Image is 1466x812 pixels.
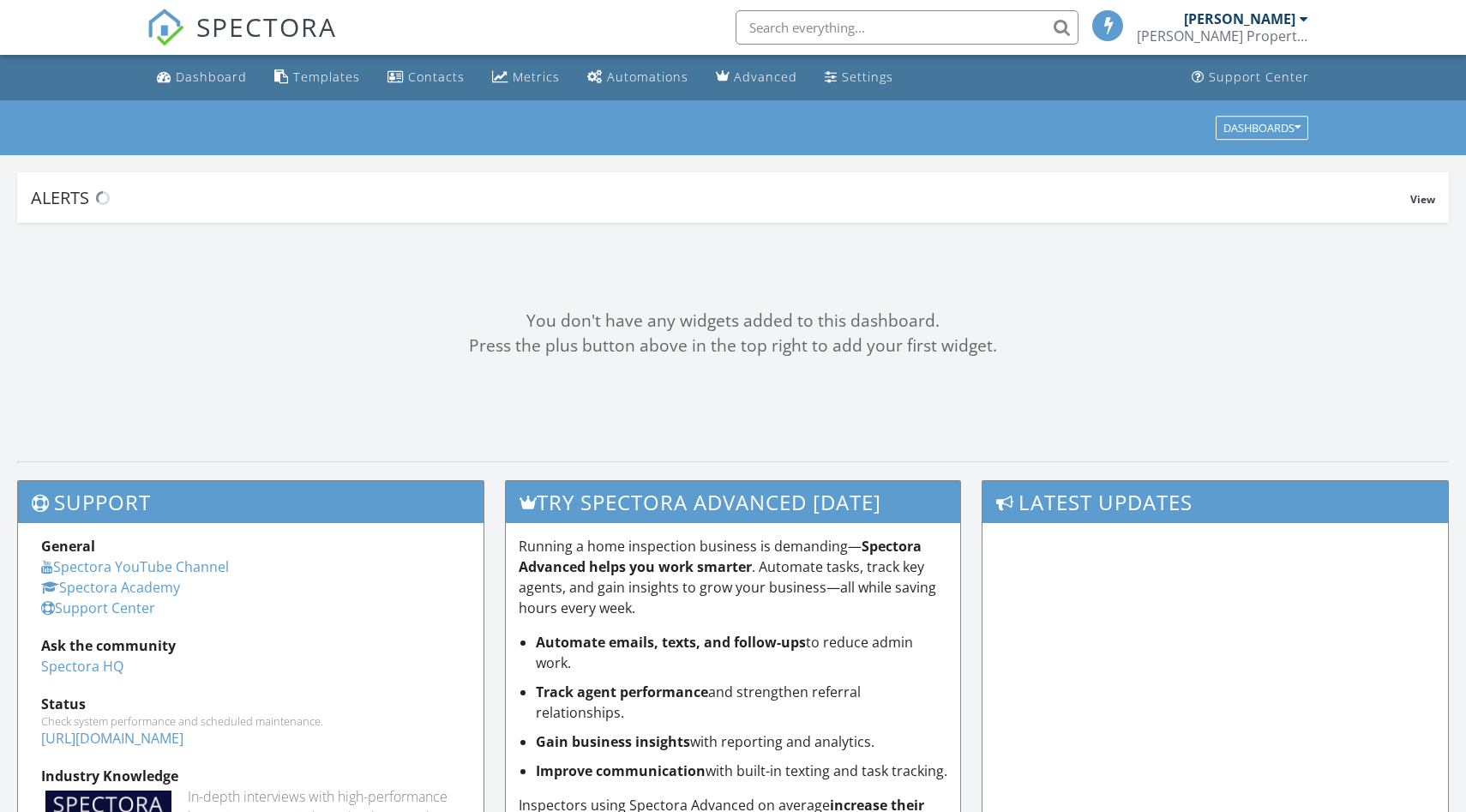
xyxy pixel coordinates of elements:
[18,481,484,523] h3: Support
[150,62,254,93] a: Dashboard
[519,537,922,576] strong: Spectora Advanced helps you work smarter
[17,334,1449,358] div: Press the plus button above in the top right to add your first widget.
[1223,122,1301,134] div: Dashboards
[818,62,900,93] a: Settings
[176,69,247,85] div: Dashboard
[267,62,367,93] a: Templates
[1185,62,1316,93] a: Support Center
[147,9,184,46] img: The Best Home Inspection Software - Spectora
[31,186,1410,209] div: Alerts
[736,10,1078,45] input: Search everything...
[41,766,460,786] div: Industry Knowledge
[580,62,695,93] a: Automations (Basic)
[41,657,123,676] a: Spectora HQ
[519,536,948,618] p: Running a home inspection business is demanding— . Automate tasks, track key agents, and gain ins...
[513,69,560,85] div: Metrics
[41,598,155,617] a: Support Center
[536,732,690,751] strong: Gain business insights
[293,69,360,85] div: Templates
[536,761,948,781] li: with built-in texting and task tracking.
[536,761,706,780] strong: Improve communication
[381,62,472,93] a: Contacts
[506,481,961,523] h3: Try spectora advanced [DATE]
[536,632,948,673] li: to reduce admin work.
[17,309,1449,334] div: You don't have any widgets added to this dashboard.
[842,69,893,85] div: Settings
[41,714,460,728] div: Check system performance and scheduled maintenance.
[147,23,337,59] a: SPECTORA
[1410,192,1435,207] span: View
[1209,69,1309,85] div: Support Center
[196,9,337,45] span: SPECTORA
[734,69,797,85] div: Advanced
[607,69,688,85] div: Automations
[709,62,804,93] a: Advanced
[536,633,806,652] strong: Automate emails, texts, and follow-ups
[408,69,465,85] div: Contacts
[41,729,183,748] a: [URL][DOMAIN_NAME]
[41,694,460,714] div: Status
[41,537,95,556] strong: General
[41,578,180,597] a: Spectora Academy
[536,682,948,723] li: and strengthen referral relationships.
[536,731,948,752] li: with reporting and analytics.
[1137,27,1308,45] div: Anderson Property Inspections
[982,481,1448,523] h3: Latest Updates
[485,62,567,93] a: Metrics
[41,557,229,576] a: Spectora YouTube Channel
[536,683,708,701] strong: Track agent performance
[1216,116,1308,140] button: Dashboards
[41,635,460,656] div: Ask the community
[1184,10,1295,27] div: [PERSON_NAME]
